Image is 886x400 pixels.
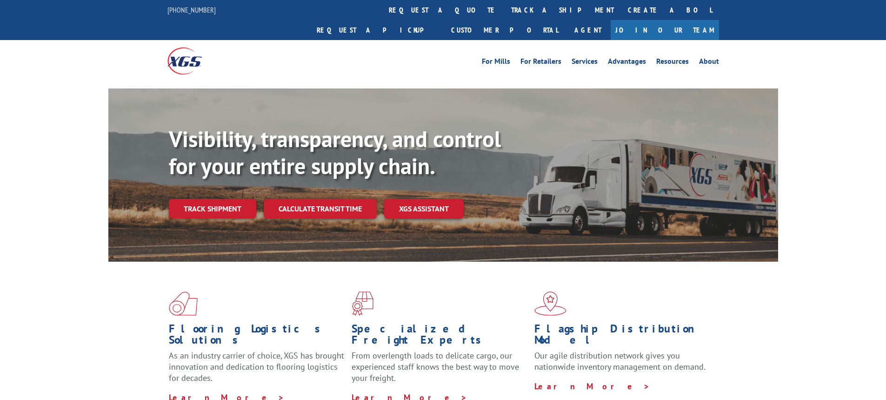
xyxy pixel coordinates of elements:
a: About [699,58,719,68]
h1: Flooring Logistics Solutions [169,323,345,350]
a: Track shipment [169,199,256,218]
a: Resources [656,58,689,68]
p: From overlength loads to delicate cargo, our experienced staff knows the best way to move your fr... [352,350,527,392]
img: xgs-icon-flagship-distribution-model-red [534,292,566,316]
a: Join Our Team [611,20,719,40]
a: Calculate transit time [264,199,377,219]
a: Advantages [608,58,646,68]
a: [PHONE_NUMBER] [167,5,216,14]
span: As an industry carrier of choice, XGS has brought innovation and dedication to flooring logistics... [169,350,344,383]
a: Request a pickup [310,20,444,40]
span: Our agile distribution network gives you nationwide inventory management on demand. [534,350,706,372]
a: Agent [565,20,611,40]
img: xgs-icon-total-supply-chain-intelligence-red [169,292,198,316]
img: xgs-icon-focused-on-flooring-red [352,292,373,316]
a: XGS ASSISTANT [384,199,464,219]
b: Visibility, transparency, and control for your entire supply chain. [169,124,501,180]
a: Customer Portal [444,20,565,40]
a: For Retailers [520,58,561,68]
a: Services [572,58,598,68]
h1: Specialized Freight Experts [352,323,527,350]
a: Learn More > [534,381,650,392]
h1: Flagship Distribution Model [534,323,710,350]
a: For Mills [482,58,510,68]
